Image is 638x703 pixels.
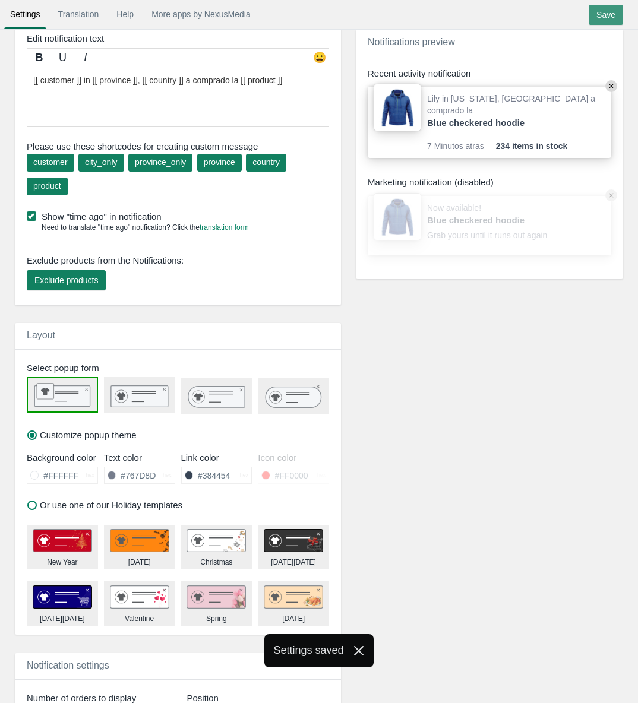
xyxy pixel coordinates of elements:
[427,116,552,129] a: Blue checkered hoodie
[27,660,109,670] span: Notification settings
[427,140,496,152] span: 7 Minutos atras
[206,614,227,624] div: Spring
[27,270,106,290] button: Exclude products
[374,193,421,240] img: 80x80_sample.jpg
[4,4,46,25] a: Settings
[368,67,611,80] div: Recent activity notification
[27,499,182,511] label: Or use one of our Holiday templates
[146,4,257,25] a: More apps by NexusMedia
[104,451,175,464] div: Text color
[33,180,61,192] div: product
[282,614,305,624] div: [DATE]
[110,4,140,25] a: Help
[85,156,117,168] div: city_only
[200,558,232,568] div: Christmas
[125,614,154,624] div: Valentine
[33,529,92,553] img: new_year.png
[496,140,568,152] span: 234 items in stock
[18,362,344,374] div: Select popup form
[33,156,68,168] div: customer
[163,471,172,479] span: hex
[264,529,323,553] img: black_friday.png
[86,471,94,479] span: hex
[271,558,316,568] div: [DATE][DATE]
[27,429,137,441] label: Customize popup theme
[181,451,252,464] div: Link color
[200,223,249,232] a: translation form
[27,140,329,153] span: Please use these shortcodes for creating custom message
[317,471,326,479] span: hex
[52,4,105,25] a: Translation
[59,52,67,64] u: U
[18,32,344,45] div: Edit notification text
[368,37,455,47] span: Notifications preview
[427,214,552,226] a: Blue checkered hoodie
[34,275,98,285] span: Exclude products
[273,643,343,658] div: Settings saved
[128,558,151,568] div: [DATE]
[27,223,249,233] div: Need to translate "time ago" notification? Click the
[311,50,329,68] div: 😀
[40,614,85,624] div: [DATE][DATE]
[204,156,235,168] div: province
[187,529,246,553] img: christmas.png
[36,52,43,64] b: B
[27,330,55,340] span: Layout
[264,585,323,609] img: thanksgiving.png
[252,156,280,168] div: country
[27,254,184,267] span: Exclude products from the Notifications:
[187,585,246,609] img: spring.png
[427,202,552,249] div: Now available! Grab yours until it runs out again
[258,451,329,464] div: Icon color
[27,210,335,223] label: Show "time ago" in notification
[110,529,169,553] img: halloweeen.png
[427,93,605,140] div: Lily in [US_STATE], [GEOGRAPHIC_DATA] a comprado la
[110,585,169,609] img: valentine.png
[374,84,421,131] img: 80x80_sample.jpg
[27,68,329,127] textarea: [[ customer ]] in [[ province ]], [[ country ]] a comprado la [[ product ]]
[47,558,77,568] div: New Year
[240,471,249,479] span: hex
[84,52,87,64] i: I
[589,5,623,25] input: Save
[27,451,98,464] div: Background color
[33,585,92,609] img: cyber_monday.png
[135,156,186,168] div: province_only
